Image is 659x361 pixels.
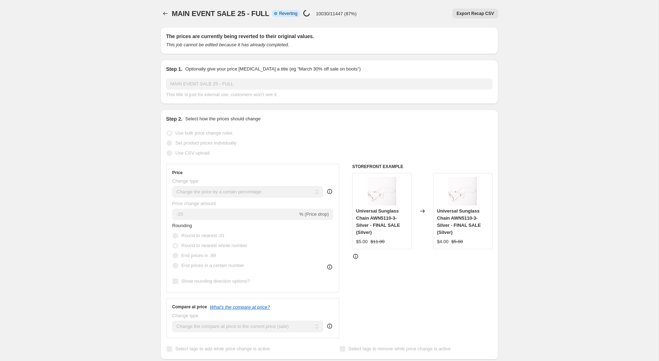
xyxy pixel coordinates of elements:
span: Reverting [279,11,297,16]
span: End prices in .99 [181,253,216,258]
i: This job cannot be edited because it has already completed. [166,42,289,47]
span: Change type [172,178,198,184]
span: This title is just for internal use, customers won't see it [166,92,276,97]
p: 10030/11447 (87%) [316,11,356,16]
input: 30% off holiday sale [166,78,493,90]
span: Round to nearest whole number [181,243,247,248]
span: Select tags to remove while price change is active [349,346,451,351]
span: Select tags to add while price change is active [175,346,270,351]
span: Universal Sunglass Chain AWN5110-3-Silver - FINAL SALE (Silver) [356,208,400,235]
span: Show rounding direction options? [181,278,250,284]
h2: Step 1. [166,66,182,73]
button: Price change jobs [160,9,170,19]
span: Use CSV upload [175,150,209,156]
span: % (Price drop) [299,211,329,217]
span: MAIN EVENT SALE 25 - FULL [172,10,269,17]
div: help [326,323,333,330]
strike: $11.00 [371,238,385,245]
span: Use bulk price change rules [175,130,232,136]
h2: Step 2. [166,115,182,122]
strike: $5.00 [451,238,463,245]
h2: The prices are currently being reverted to their original values. [166,33,493,40]
div: $4.00 [437,238,449,245]
input: -15 [172,209,298,220]
div: help [326,188,333,195]
img: mg_0042-w1100-h1100_80x.jpg [448,177,477,205]
div: $5.00 [356,238,368,245]
button: Export Recap CSV [452,9,498,19]
span: Change type [172,313,198,318]
span: Price change amount [172,201,216,206]
h3: Price [172,170,182,176]
span: Set product prices individually [175,140,237,146]
span: Round to nearest .01 [181,233,224,238]
span: Export Recap CSV [457,11,494,16]
span: End prices in a certain number [181,263,244,268]
span: Universal Sunglass Chain AWN5110-3-Silver - FINAL SALE (Silver) [437,208,481,235]
button: What's the compare at price? [210,304,270,310]
img: mg_0042-w1100-h1100_80x.jpg [368,177,396,205]
h3: Compare at price [172,304,207,310]
span: Rounding [172,223,192,228]
p: Optionally give your price [MEDICAL_DATA] a title (eg "March 30% off sale on boots") [185,66,361,73]
h6: STOREFRONT EXAMPLE [352,164,493,169]
p: Select how the prices should change [185,115,261,122]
